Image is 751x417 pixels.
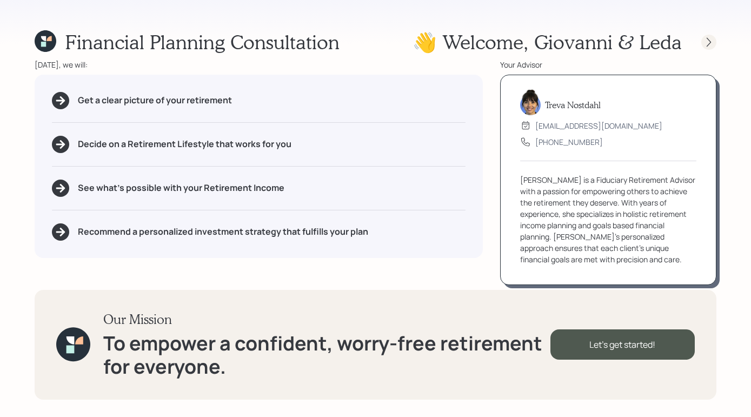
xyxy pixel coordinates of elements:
[500,59,716,70] div: Your Advisor
[65,30,340,54] h1: Financial Planning Consultation
[550,329,695,360] div: Let's get started!
[535,136,603,148] div: [PHONE_NUMBER]
[535,120,662,131] div: [EMAIL_ADDRESS][DOMAIN_NAME]
[35,59,483,70] div: [DATE], we will:
[78,183,284,193] h5: See what's possible with your Retirement Income
[103,332,550,378] h1: To empower a confident, worry-free retirement for everyone.
[78,227,368,237] h5: Recommend a personalized investment strategy that fulfills your plan
[545,100,601,110] h5: Treva Nostdahl
[520,174,696,265] div: [PERSON_NAME] is a Fiduciary Retirement Advisor with a passion for empowering others to achieve t...
[78,139,291,149] h5: Decide on a Retirement Lifestyle that works for you
[520,89,541,115] img: treva-nostdahl-headshot.png
[413,30,682,54] h1: 👋 Welcome , Giovanni & Leda
[103,312,550,327] h3: Our Mission
[78,95,232,105] h5: Get a clear picture of your retirement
